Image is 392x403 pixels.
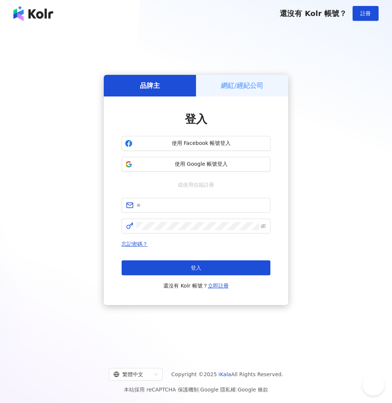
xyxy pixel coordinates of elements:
[199,387,200,393] span: |
[261,223,266,229] span: eye-invisible
[113,368,151,380] div: 繁體中文
[135,161,267,168] span: 使用 Google 帳號登入
[135,140,267,147] span: 使用 Facebook 帳號登入
[362,373,385,396] iframe: Help Scout Beacon - Open
[191,265,201,271] span: 登入
[122,241,148,247] a: 忘記密碼？
[171,370,283,379] span: Copyright © 2025 All Rights Reserved.
[163,281,229,290] span: 還沒有 Kolr 帳號？
[122,260,270,275] button: 登入
[280,9,347,18] span: 還沒有 Kolr 帳號？
[122,157,270,172] button: 使用 Google 帳號登入
[221,81,264,90] h5: 網紅/經紀公司
[124,385,268,394] span: 本站採用 reCAPTCHA 保護機制
[360,10,371,16] span: 註冊
[200,387,236,393] a: Google 隱私權
[122,136,270,151] button: 使用 Facebook 帳號登入
[353,6,379,21] button: 註冊
[173,181,219,189] span: 或使用信箱註冊
[219,371,231,377] a: iKala
[236,387,238,393] span: |
[238,387,268,393] a: Google 條款
[140,81,160,90] h5: 品牌主
[13,6,53,21] img: logo
[185,112,207,126] span: 登入
[208,283,229,289] a: 立即註冊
